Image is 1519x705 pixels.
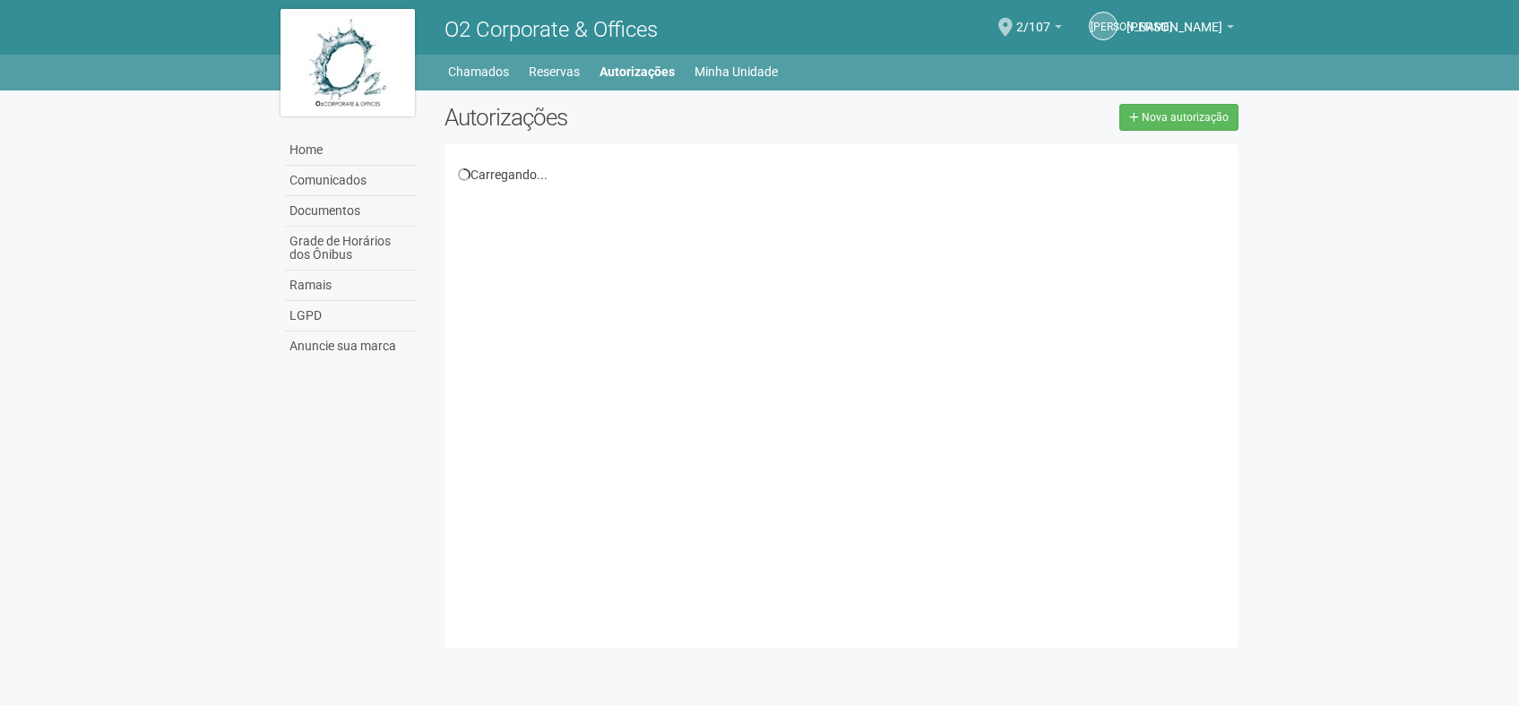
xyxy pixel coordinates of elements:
[444,17,658,42] span: O2 Corporate & Offices
[458,167,1226,183] div: Carregando...
[280,9,415,116] img: logo.jpg
[444,104,828,131] h2: Autorizações
[1016,22,1062,37] a: 2/107
[529,59,580,84] a: Reservas
[285,271,418,301] a: Ramais
[285,166,418,196] a: Comunicados
[285,331,418,361] a: Anuncie sua marca
[285,227,418,271] a: Grade de Horários dos Ônibus
[1089,12,1118,40] a: [PERSON_NAME]
[1119,104,1239,131] a: Nova autorização
[285,196,418,227] a: Documentos
[448,59,509,84] a: Chamados
[285,301,418,331] a: LGPD
[1126,22,1234,37] a: [PERSON_NAME]
[285,135,418,166] a: Home
[1142,111,1229,124] span: Nova autorização
[1126,3,1222,34] span: Juliana Oliveira
[695,59,778,84] a: Minha Unidade
[1016,3,1050,34] span: 2/107
[600,59,675,84] a: Autorizações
